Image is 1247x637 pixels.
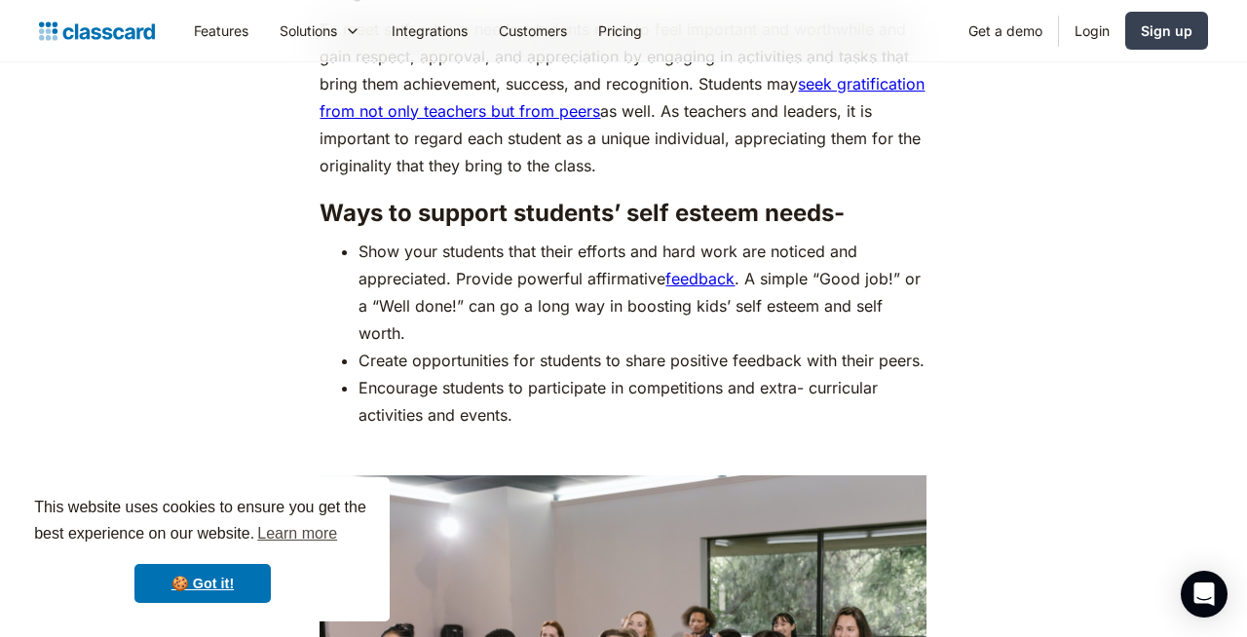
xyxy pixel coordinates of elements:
[483,9,583,53] a: Customers
[280,20,337,41] div: Solutions
[376,9,483,53] a: Integrations
[320,74,925,121] a: seek gratification from not only teachers but from peers
[264,9,376,53] div: Solutions
[1059,9,1125,53] a: Login
[1141,20,1192,41] div: Sign up
[953,9,1058,53] a: Get a demo
[34,496,371,548] span: This website uses cookies to ensure you get the best experience on our website.
[1181,571,1228,618] div: Open Intercom Messenger
[320,16,926,179] p: To meet self-esteem needs, students need to feel important and worthwhile and gain respect, appro...
[320,199,926,228] h3: Ways to support students’ self esteem needs-
[359,238,926,347] li: Show your students that their efforts and hard work are noticed and appreciated. Provide powerful...
[583,9,658,53] a: Pricing
[320,438,926,466] p: ‍
[665,269,735,288] a: feedback
[178,9,264,53] a: Features
[359,347,926,374] li: Create opportunities for students to share positive feedback with their peers.
[16,477,390,621] div: cookieconsent
[1125,12,1208,50] a: Sign up
[39,18,155,45] a: home
[134,564,271,603] a: dismiss cookie message
[359,374,926,429] li: Encourage students to participate in competitions and extra- curricular activities and events.
[254,519,340,548] a: learn more about cookies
